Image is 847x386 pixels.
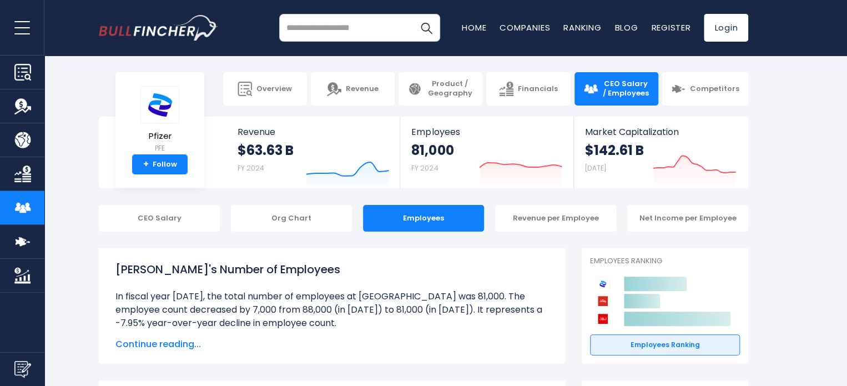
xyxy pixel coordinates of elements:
[231,205,352,232] div: Org Chart
[226,117,400,188] a: Revenue $63.63 B FY 2024
[399,72,482,106] a: Product / Geography
[426,79,473,98] span: Product / Geography
[585,163,606,173] small: [DATE]
[495,205,616,232] div: Revenue per Employee
[411,127,562,137] span: Employees
[590,257,740,266] p: Employees Ranking
[500,22,550,33] a: Companies
[411,142,453,159] strong: 81,000
[115,338,548,351] span: Continue reading...
[140,143,179,153] small: PFE
[238,127,389,137] span: Revenue
[400,117,573,188] a: Employees 81,000 FY 2024
[346,84,379,94] span: Revenue
[518,84,558,94] span: Financials
[115,290,548,330] li: In fiscal year [DATE], the total number of employees at [GEOGRAPHIC_DATA] was 81,000. The employe...
[574,72,658,106] a: CEO Salary / Employees
[602,79,649,98] span: CEO Salary / Employees
[662,72,748,106] a: Competitors
[238,163,264,173] small: FY 2024
[115,261,548,278] h1: [PERSON_NAME]'s Number of Employees
[99,15,218,41] img: bullfincher logo
[132,154,188,174] a: +Follow
[238,142,294,159] strong: $63.63 B
[412,14,440,42] button: Search
[462,22,486,33] a: Home
[140,132,179,141] span: Pfizer
[596,277,610,291] img: Pfizer competitors logo
[574,117,747,188] a: Market Capitalization $142.61 B [DATE]
[585,127,736,137] span: Market Capitalization
[614,22,638,33] a: Blog
[363,205,484,232] div: Employees
[99,205,220,232] div: CEO Salary
[223,72,307,106] a: Overview
[690,84,739,94] span: Competitors
[99,15,218,41] a: Go to homepage
[596,294,610,308] img: Eli Lilly and Company competitors logo
[590,334,740,355] a: Employees Ranking
[596,312,610,326] img: Johnson & Johnson competitors logo
[563,22,601,33] a: Ranking
[311,72,395,106] a: Revenue
[585,142,644,159] strong: $142.61 B
[143,159,149,169] strong: +
[651,22,690,33] a: Register
[486,72,570,106] a: Financials
[411,163,438,173] small: FY 2024
[140,86,180,155] a: Pfizer PFE
[627,205,748,232] div: Net Income per Employee
[256,84,292,94] span: Overview
[704,14,748,42] a: Login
